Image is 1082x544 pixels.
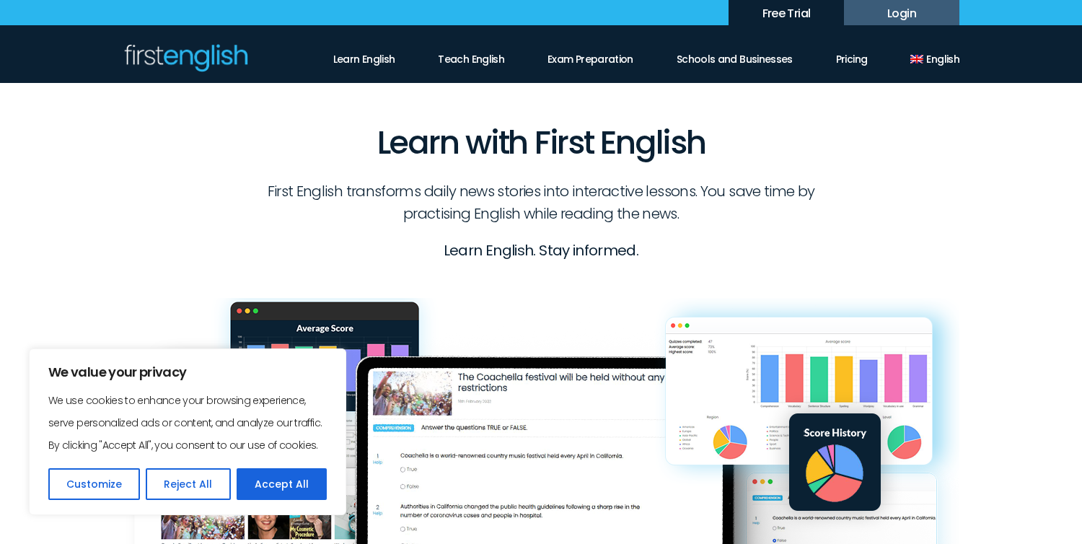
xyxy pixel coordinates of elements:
[48,364,327,381] p: We value your privacy
[677,43,793,67] a: Schools and Businesses
[333,43,395,67] a: Learn English
[910,43,959,67] a: English
[123,83,959,166] h1: Learn with First English
[146,468,230,500] button: Reject All
[48,390,327,457] p: We use cookies to enhance your browsing experience, serve personalized ads or content, and analyz...
[547,43,633,67] a: Exam Preparation
[926,53,959,66] span: English
[48,468,140,500] button: Customize
[444,240,638,260] strong: Learn English. Stay informed.
[438,43,504,67] a: Teach English
[237,468,327,500] button: Accept All
[255,180,828,225] p: First English transforms daily news stories into interactive lessons. You save time by practising...
[836,43,868,67] a: Pricing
